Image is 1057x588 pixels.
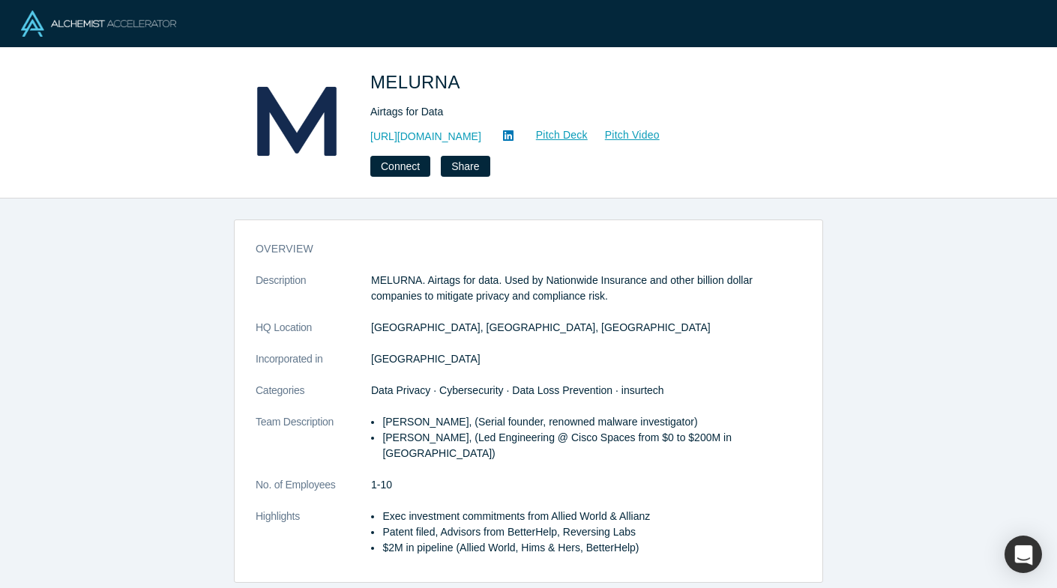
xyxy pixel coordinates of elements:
[256,509,371,572] dt: Highlights
[370,129,481,145] a: [URL][DOMAIN_NAME]
[520,127,588,144] a: Pitch Deck
[256,241,780,257] h3: overview
[371,273,801,304] p: MELURNA. Airtags for data. Used by Nationwide Insurance and other billion dollar companies to mit...
[256,273,371,320] dt: Description
[370,156,430,177] button: Connect
[382,524,801,540] li: Patent filed, Advisors from BetterHelp, Reversing Labs
[370,72,465,92] span: MELURNA
[256,320,371,351] dt: HQ Location
[371,477,801,493] dd: 1-10
[441,156,490,177] button: Share
[370,104,790,120] div: Airtags for Data
[256,383,371,414] dt: Categories
[371,351,801,367] dd: [GEOGRAPHIC_DATA]
[256,414,371,477] dt: Team Description
[371,384,664,396] span: Data Privacy · Cybersecurity · Data Loss Prevention · insurtech
[371,320,801,336] dd: [GEOGRAPHIC_DATA], [GEOGRAPHIC_DATA], [GEOGRAPHIC_DATA]
[21,10,176,37] img: Alchemist Logo
[244,69,349,174] img: MELURNA's Logo
[256,351,371,383] dt: Incorporated in
[382,430,801,461] li: [PERSON_NAME], (Led Engineering @ Cisco Spaces from $0 to $200M in [GEOGRAPHIC_DATA])
[588,127,660,144] a: Pitch Video
[382,540,801,556] li: $2M in pipeline (Allied World, Hims & Hers, BetterHelp)
[382,509,801,524] li: Exec investment commitments from Allied World & Allianz
[256,477,371,509] dt: No. of Employees
[382,414,801,430] li: [PERSON_NAME], (Serial founder, renowned malware investigator)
